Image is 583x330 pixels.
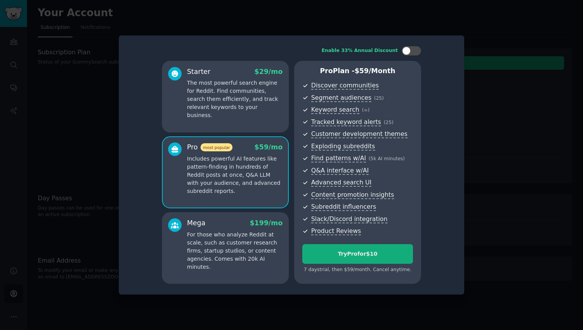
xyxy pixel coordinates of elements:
span: $ 199 /mo [250,219,283,227]
span: Advanced search UI [311,179,371,187]
span: Find patterns w/AI [311,154,366,162]
div: Pro [187,142,233,152]
span: Discover communities [311,82,379,90]
div: Enable 33% Annual Discount [322,47,398,54]
span: $ 29 /mo [254,68,283,75]
div: Try Pro for $10 [303,250,413,258]
span: Keyword search [311,106,359,114]
span: Slack/Discord integration [311,215,388,223]
span: ( ∞ ) [362,107,370,113]
span: ( 5k AI minutes ) [369,156,405,161]
span: Segment audiences [311,94,371,102]
span: most popular [201,143,233,151]
button: TryProfor$10 [302,244,413,264]
p: Includes powerful AI features like pattern-finding in hundreds of Reddit posts at once, Q&A LLM w... [187,155,283,195]
p: For those who analyze Reddit at scale, such as customer research firms, startup studios, or conte... [187,231,283,271]
div: Mega [187,218,206,228]
span: Tracked keyword alerts [311,118,381,126]
div: Starter [187,67,211,77]
span: Exploding subreddits [311,142,375,151]
span: Customer development themes [311,130,408,138]
span: $ 59 /mo [254,143,283,151]
span: $ 59 /month [355,67,396,75]
span: Product Reviews [311,227,361,235]
span: Q&A interface w/AI [311,167,369,175]
p: Pro Plan - [302,66,413,76]
span: Content promotion insights [311,191,394,199]
div: 7 days trial, then $ 59 /month . Cancel anytime. [302,266,413,273]
span: Subreddit influencers [311,203,376,211]
p: The most powerful search engine for Reddit. Find communities, search them efficiently, and track ... [187,79,283,119]
span: ( 25 ) [374,95,384,101]
span: ( 25 ) [384,120,393,125]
